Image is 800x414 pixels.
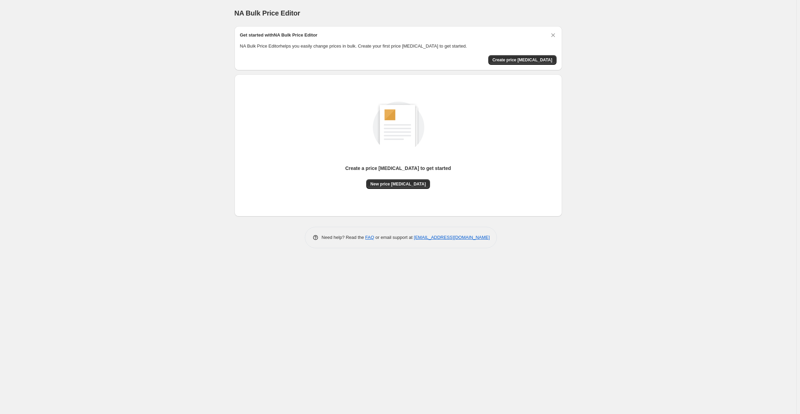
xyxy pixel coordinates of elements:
[234,9,300,17] span: NA Bulk Price Editor
[492,57,552,63] span: Create price [MEDICAL_DATA]
[240,32,318,39] h2: Get started with NA Bulk Price Editor
[550,32,557,39] button: Dismiss card
[414,235,490,240] a: [EMAIL_ADDRESS][DOMAIN_NAME]
[345,165,451,172] p: Create a price [MEDICAL_DATA] to get started
[322,235,366,240] span: Need help? Read the
[365,235,374,240] a: FAQ
[240,43,557,50] p: NA Bulk Price Editor helps you easily change prices in bulk. Create your first price [MEDICAL_DAT...
[374,235,414,240] span: or email support at
[370,181,426,187] span: New price [MEDICAL_DATA]
[366,179,430,189] button: New price [MEDICAL_DATA]
[488,55,557,65] button: Create price change job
